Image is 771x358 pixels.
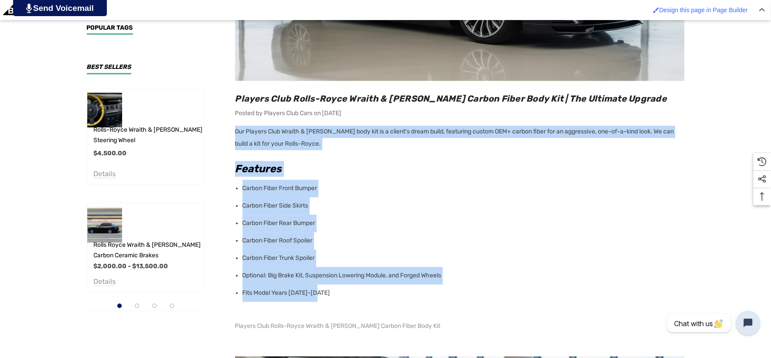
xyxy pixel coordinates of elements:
[170,304,174,308] button: Go to slide 4 of 4
[94,240,204,261] a: Rolls Royce Wraith & [PERSON_NAME] Carbon Ceramic Brakes
[135,304,139,308] button: Go to slide 2 of 4
[649,2,752,18] a: Enabled brush for page builder edit. Design this page in Page Builder
[235,108,685,119] p: Posted by Players Club Cars on [DATE]
[94,263,168,270] span: $2,000.00 - $13,500.00
[243,250,685,267] li: Carbon Fiber Trunk Spoiler
[659,7,748,14] span: Design this page in Page Builder
[94,280,116,286] a: Details
[758,175,767,184] svg: Social Media
[653,7,659,13] img: Enabled brush for page builder edit.
[26,3,32,13] img: PjwhLS0gR2VuZXJhdG9yOiBHcmF2aXQuaW8gLS0+PHN2ZyB4bWxucz0iaHR0cDovL3d3dy53My5vcmcvMjAwMC9zdmciIHhtb...
[243,198,685,215] li: Carbon Fiber Side Skirts
[94,172,116,178] a: Details
[94,170,116,178] span: Details
[87,65,131,75] h3: Best Sellers
[117,304,122,308] button: Go to slide 1 of 4, active
[235,126,685,150] p: Our Players Club Wraith & [PERSON_NAME] body kit is a client's dream build, featuring custom OEM+...
[758,157,767,166] svg: Recently Viewed
[87,208,122,243] img: Rolls Royce Wraith & Dawn Carbon Ceramic Brakes For Sale
[243,180,685,198] li: Carbon Fiber Front Bumper
[235,94,667,104] a: Players Club Rolls-Royce Wraith & [PERSON_NAME] Carbon Fiber Body Kit | The Ultimate Upgrade
[243,285,685,302] li: Fits Model Years [DATE]-[DATE]
[243,267,685,285] li: Optional: Big Brake Kit, Suspension Lowering Module, and Forged Wheels
[94,150,127,157] span: $4,500.00
[87,93,122,128] img: Rolls-Royce Wraith & Dawn Steering Wheel For Sale
[94,278,116,286] span: Details
[235,320,441,333] a: Players Club Rolls-Royce Wraith & [PERSON_NAME] Carbon Fiber Body Kit
[754,192,771,201] svg: Top
[243,215,685,232] li: Carbon Fiber Rear Bumper
[87,24,133,31] span: Popular Tags
[235,161,685,177] h2: Features
[94,125,204,146] a: Rolls-Royce Wraith & [PERSON_NAME] Steering Wheel
[152,304,157,308] button: Go to slide 3 of 4
[759,8,765,12] img: Close Admin Bar
[243,232,685,250] li: Carbon Fiber Roof Spoiler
